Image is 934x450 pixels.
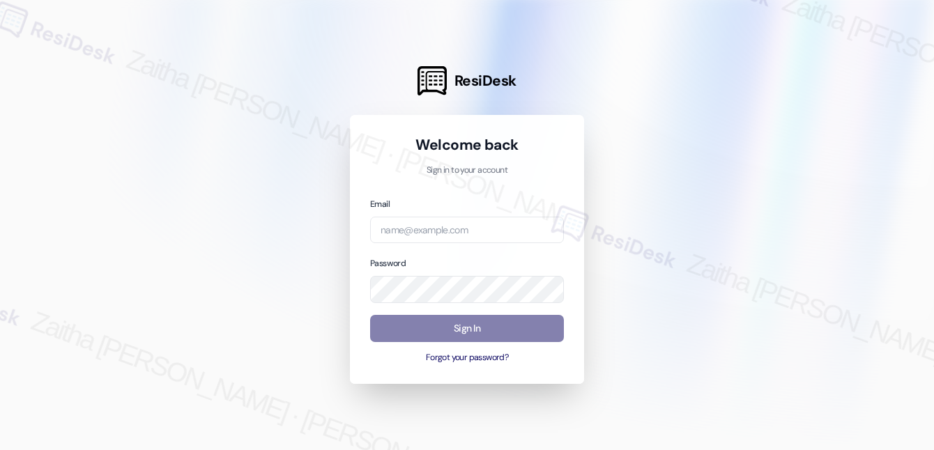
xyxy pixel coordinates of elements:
[370,164,564,177] p: Sign in to your account
[370,199,390,210] label: Email
[370,217,564,244] input: name@example.com
[370,315,564,342] button: Sign In
[370,352,564,364] button: Forgot your password?
[418,66,447,95] img: ResiDesk Logo
[454,71,516,91] span: ResiDesk
[370,135,564,155] h1: Welcome back
[370,258,406,269] label: Password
